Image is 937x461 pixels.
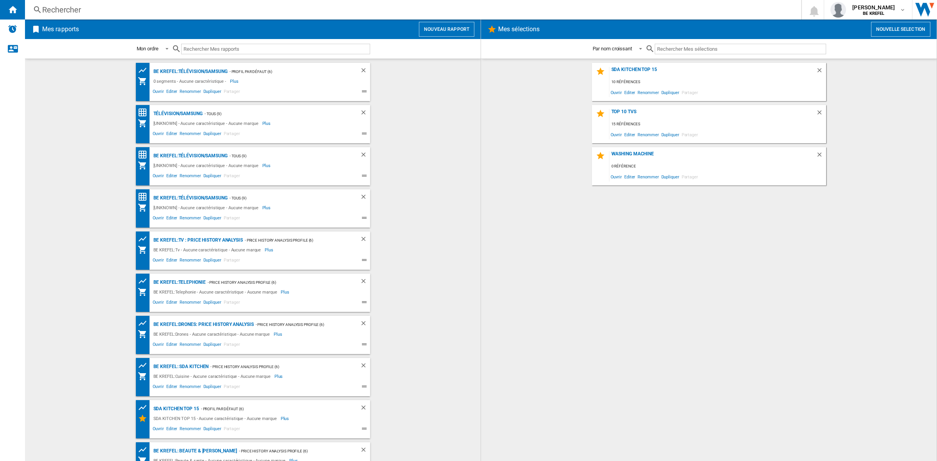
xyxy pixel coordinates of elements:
[202,341,223,350] span: Dupliquer
[230,77,240,86] span: Plus
[138,361,151,370] div: Graphe des prix et nb. offres par distributeur
[274,329,283,339] span: Plus
[863,11,884,16] b: BE KREFEL
[178,172,202,182] span: Renommer
[151,287,281,297] div: BE KREFEL:Telephonie - Aucune caractéristique - Aucune marque
[138,414,151,423] div: Mes Sélections
[262,119,272,128] span: Plus
[151,446,237,456] div: BE KREFEL: Beaute & [PERSON_NAME]
[223,172,241,182] span: Partager
[237,446,344,456] div: - Price History Analysis profile (6)
[165,383,178,392] span: Editer
[151,161,262,170] div: [UNKNOWN] - Aucune caractéristique - Aucune marque
[151,341,165,350] span: Ouvrir
[360,404,370,414] div: Supprimer
[660,171,680,182] span: Dupliquer
[243,235,344,245] div: - Price History Analysis profile (6)
[165,214,178,224] span: Editer
[360,446,370,456] div: Supprimer
[138,329,151,339] div: Mon assortiment
[178,130,202,139] span: Renommer
[609,119,826,129] div: 15 références
[497,22,541,37] h2: Mes sélections
[360,235,370,245] div: Supprimer
[178,88,202,97] span: Renommer
[138,319,151,328] div: Graphe des prix et nb. offres par distributeur
[178,256,202,266] span: Renommer
[42,4,781,15] div: Rechercher
[138,77,151,86] div: Mon assortiment
[609,87,623,98] span: Ouvrir
[138,150,151,160] div: Matrice des prix
[223,130,241,139] span: Partager
[138,234,151,244] div: Graphe des prix et nb. offres par distributeur
[202,214,223,224] span: Dupliquer
[151,77,230,86] div: 0 segments - Aucune caractéristique -
[609,109,816,119] div: Top 10 TVs
[281,414,290,423] span: Plus
[202,299,223,308] span: Dupliquer
[199,404,344,414] div: - Profil par défaut (6)
[178,383,202,392] span: Renommer
[137,46,159,52] div: Mon ordre
[816,67,826,77] div: Supprimer
[138,445,151,455] div: Graphe des prix et nb. offres par distributeur
[151,299,165,308] span: Ouvrir
[151,203,262,212] div: [UNKNOWN] - Aucune caractéristique - Aucune marque
[8,24,17,34] img: alerts-logo.svg
[138,161,151,170] div: Mon assortiment
[151,130,165,139] span: Ouvrir
[228,151,344,161] div: - TOUS (9)
[208,362,344,372] div: - Price History Analysis profile (6)
[223,256,241,266] span: Partager
[202,130,223,139] span: Dupliquer
[151,172,165,182] span: Ouvrir
[206,278,344,287] div: - Price History Analysis profile (6)
[609,151,816,162] div: Washing machine
[816,151,826,162] div: Supprimer
[165,172,178,182] span: Editer
[138,66,151,75] div: Tableau des prix des produits
[360,278,370,287] div: Supprimer
[609,162,826,171] div: 0 référence
[138,192,151,202] div: Matrice des prix
[223,214,241,224] span: Partager
[419,22,474,37] button: Nouveau rapport
[228,67,344,77] div: - Profil par défaut (6)
[138,287,151,297] div: Mon assortiment
[151,329,274,339] div: BE KREFEL:Drones - Aucune caractéristique - Aucune marque
[223,425,241,434] span: Partager
[165,341,178,350] span: Editer
[223,299,241,308] span: Partager
[609,171,623,182] span: Ouvrir
[202,425,223,434] span: Dupliquer
[178,214,202,224] span: Renommer
[830,2,846,18] img: profile.jpg
[151,214,165,224] span: Ouvrir
[223,341,241,350] span: Partager
[138,245,151,255] div: Mon assortiment
[202,88,223,97] span: Dupliquer
[262,203,272,212] span: Plus
[609,67,816,77] div: SDA KITCHEN TOP 15
[151,235,243,245] div: BE KREFEL:Tv : Price history analysis
[138,203,151,212] div: Mon assortiment
[178,299,202,308] span: Renommer
[151,404,199,414] div: SDA KITCHEN TOP 15
[151,383,165,392] span: Ouvrir
[228,193,344,203] div: - TOUS (9)
[660,129,680,140] span: Dupliquer
[138,108,151,117] div: Matrice des prix
[360,320,370,329] div: Supprimer
[223,383,241,392] span: Partager
[151,119,262,128] div: [UNKNOWN] - Aucune caractéristique - Aucune marque
[623,87,636,98] span: Editer
[165,256,178,266] span: Editer
[593,46,632,52] div: Par nom croissant
[151,88,165,97] span: Ouvrir
[636,87,660,98] span: Renommer
[151,245,265,255] div: BE KREFEL:Tv - Aucune caractéristique - Aucune marque
[254,320,344,329] div: - Price History Analysis profile (6)
[274,372,284,381] span: Plus
[636,129,660,140] span: Renommer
